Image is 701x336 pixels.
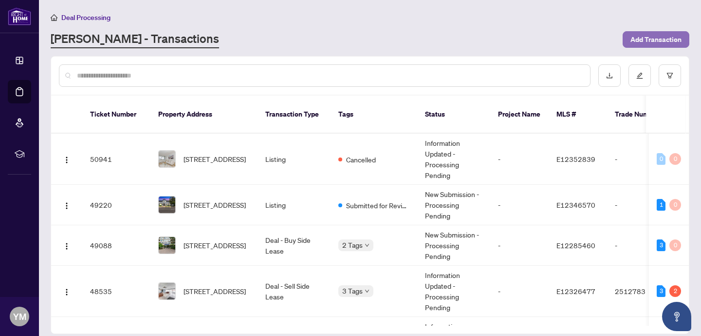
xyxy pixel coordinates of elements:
[159,197,175,213] img: thumbnail-img
[490,185,549,225] td: -
[606,72,613,79] span: download
[8,7,31,25] img: logo
[657,285,665,297] div: 3
[159,283,175,299] img: thumbnail-img
[607,266,675,317] td: 2512783
[657,153,665,165] div: 0
[59,237,74,253] button: Logo
[549,96,607,134] th: MLS #
[184,154,246,164] span: [STREET_ADDRESS]
[258,266,331,317] td: Deal - Sell Side Lease
[417,185,490,225] td: New Submission - Processing Pending
[331,96,417,134] th: Tags
[669,285,681,297] div: 2
[61,13,111,22] span: Deal Processing
[82,96,150,134] th: Ticket Number
[417,134,490,185] td: Information Updated - Processing Pending
[636,72,643,79] span: edit
[184,286,246,296] span: [STREET_ADDRESS]
[82,225,150,266] td: 49088
[556,241,595,250] span: E12285460
[82,266,150,317] td: 48535
[59,283,74,299] button: Logo
[662,302,691,331] button: Open asap
[607,96,675,134] th: Trade Number
[669,153,681,165] div: 0
[346,200,409,211] span: Submitted for Review
[417,266,490,317] td: Information Updated - Processing Pending
[657,239,665,251] div: 3
[63,156,71,164] img: Logo
[623,31,689,48] button: Add Transaction
[607,185,675,225] td: -
[159,151,175,167] img: thumbnail-img
[150,96,258,134] th: Property Address
[666,72,673,79] span: filter
[669,239,681,251] div: 0
[556,200,595,209] span: E12346570
[82,134,150,185] td: 50941
[59,151,74,167] button: Logo
[258,96,331,134] th: Transaction Type
[342,239,363,251] span: 2 Tags
[598,64,621,87] button: download
[490,134,549,185] td: -
[346,154,376,165] span: Cancelled
[556,155,595,163] span: E12352839
[417,96,490,134] th: Status
[82,185,150,225] td: 49220
[13,310,26,323] span: YM
[63,288,71,296] img: Logo
[159,237,175,254] img: thumbnail-img
[659,64,681,87] button: filter
[490,96,549,134] th: Project Name
[607,225,675,266] td: -
[258,185,331,225] td: Listing
[490,266,549,317] td: -
[630,32,682,47] span: Add Transaction
[63,242,71,250] img: Logo
[184,199,246,210] span: [STREET_ADDRESS]
[365,289,369,294] span: down
[63,202,71,210] img: Logo
[657,199,665,211] div: 1
[490,225,549,266] td: -
[669,199,681,211] div: 0
[628,64,651,87] button: edit
[258,134,331,185] td: Listing
[417,225,490,266] td: New Submission - Processing Pending
[184,240,246,251] span: [STREET_ADDRESS]
[607,134,675,185] td: -
[258,225,331,266] td: Deal - Buy Side Lease
[556,287,595,296] span: E12326477
[51,14,57,21] span: home
[51,31,219,48] a: [PERSON_NAME] - Transactions
[365,243,369,248] span: down
[59,197,74,213] button: Logo
[342,285,363,296] span: 3 Tags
